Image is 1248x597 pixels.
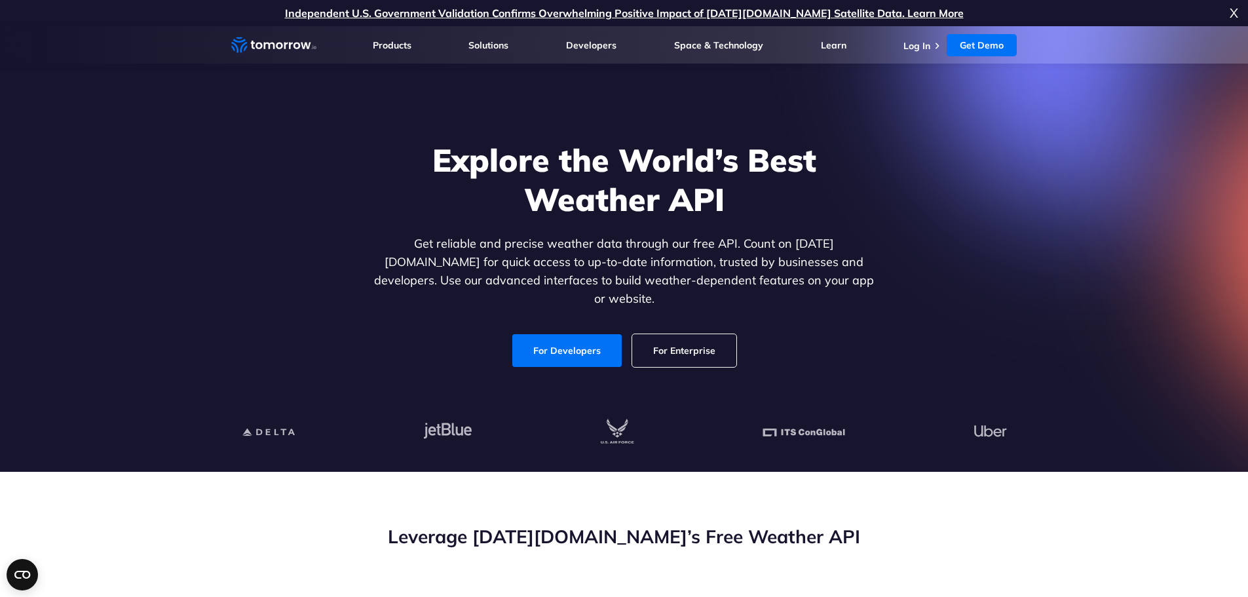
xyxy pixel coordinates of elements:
a: Developers [566,39,616,51]
a: Learn [821,39,846,51]
a: Log In [903,40,930,52]
a: Products [373,39,411,51]
a: Independent U.S. Government Validation Confirms Overwhelming Positive Impact of [DATE][DOMAIN_NAM... [285,7,964,20]
a: Home link [231,35,316,55]
a: For Enterprise [632,334,736,367]
p: Get reliable and precise weather data through our free API. Count on [DATE][DOMAIN_NAME] for quic... [371,235,877,308]
button: Open CMP widget [7,559,38,590]
a: Solutions [468,39,508,51]
a: Get Demo [947,34,1017,56]
a: Space & Technology [674,39,763,51]
h2: Leverage [DATE][DOMAIN_NAME]’s Free Weather API [231,524,1017,549]
a: For Developers [512,334,622,367]
h1: Explore the World’s Best Weather API [371,140,877,219]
